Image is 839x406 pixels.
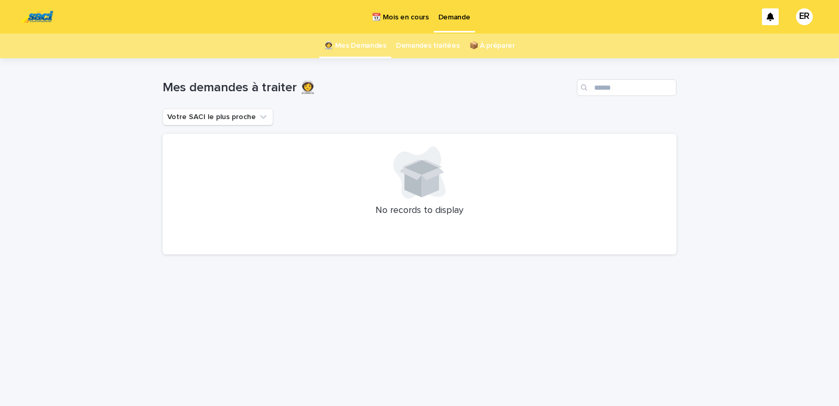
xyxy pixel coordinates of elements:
[21,6,53,27] img: UC29JcTLQ3GheANZ19ks
[163,80,573,95] h1: Mes demandes à traiter 👩‍🚀
[796,8,813,25] div: ER
[396,34,460,58] a: Demandes traitées
[469,34,515,58] a: 📦 À préparer
[175,205,664,217] p: No records to display
[163,109,273,125] button: Votre SACI le plus proche
[324,34,386,58] a: 👩‍🚀 Mes Demandes
[577,79,676,96] input: Search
